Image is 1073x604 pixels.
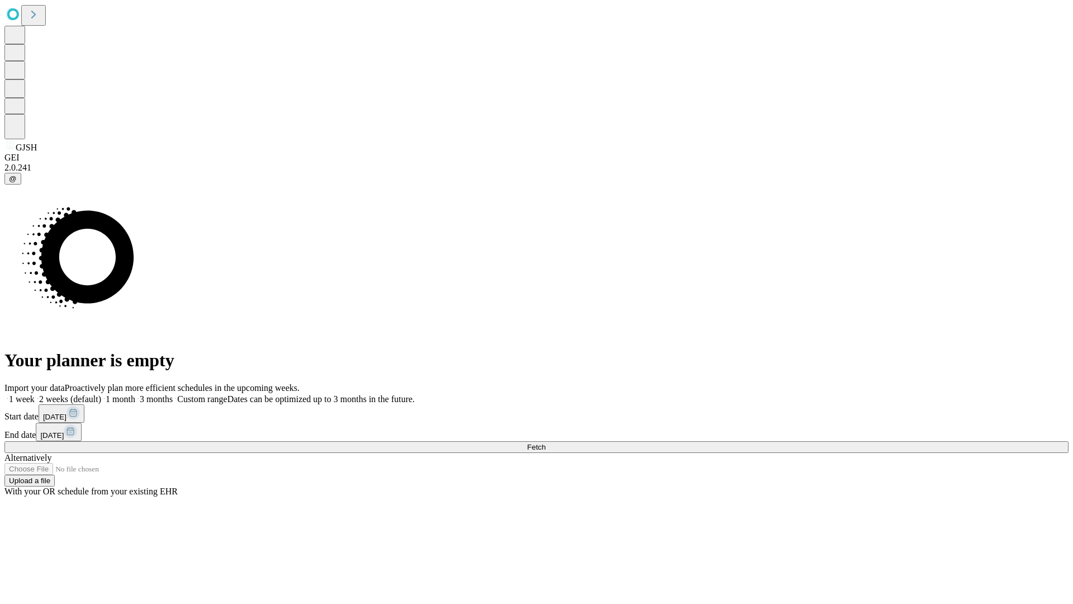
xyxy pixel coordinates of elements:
span: Fetch [527,443,545,451]
span: 1 month [106,394,135,404]
div: Start date [4,404,1069,423]
span: @ [9,174,17,183]
button: [DATE] [39,404,84,423]
button: Fetch [4,441,1069,453]
div: End date [4,423,1069,441]
span: [DATE] [40,431,64,440]
span: Dates can be optimized up to 3 months in the future. [227,394,415,404]
button: [DATE] [36,423,82,441]
div: 2.0.241 [4,163,1069,173]
span: 3 months [140,394,173,404]
div: GEI [4,153,1069,163]
span: Custom range [177,394,227,404]
span: Proactively plan more efficient schedules in the upcoming weeks. [65,383,300,393]
span: [DATE] [43,413,67,421]
button: @ [4,173,21,185]
h1: Your planner is empty [4,350,1069,371]
span: Import your data [4,383,65,393]
span: GJSH [16,143,37,152]
span: With your OR schedule from your existing EHR [4,487,178,496]
span: 1 week [9,394,35,404]
span: 2 weeks (default) [39,394,101,404]
span: Alternatively [4,453,51,463]
button: Upload a file [4,475,55,487]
